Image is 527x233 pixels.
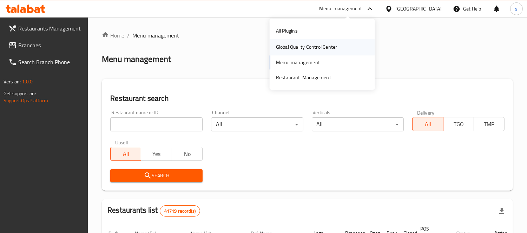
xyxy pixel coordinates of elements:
span: All [113,149,138,159]
span: TMP [477,119,502,129]
div: [GEOGRAPHIC_DATA] [395,5,442,13]
div: Export file [493,203,510,219]
label: Upsell [115,140,128,145]
div: All [211,117,303,131]
span: Version: [4,77,21,86]
input: Search for restaurant name or ID.. [110,117,203,131]
div: Global Quality Control Center [276,43,337,51]
span: Search Branch Phone [18,58,83,66]
button: TMP [474,117,505,131]
button: All [110,147,141,161]
span: 41719 record(s) [160,208,200,214]
a: Search Branch Phone [3,54,88,70]
button: All [412,117,443,131]
div: Menu-management [319,5,362,13]
h2: Restaurant search [110,93,505,104]
span: Branches [18,41,83,49]
button: TGO [443,117,474,131]
div: All Plugins [276,27,298,35]
span: No [175,149,200,159]
div: All [312,117,404,131]
div: Total records count [160,205,200,217]
span: TGO [446,119,471,129]
h2: Menu management [102,54,171,65]
div: Restaurant-Management [276,74,331,81]
span: s [515,5,518,13]
span: Get support on: [4,89,36,98]
span: Menu management [132,31,179,40]
span: Yes [144,149,169,159]
a: Home [102,31,124,40]
a: Restaurants Management [3,20,88,37]
span: Restaurants Management [18,24,83,33]
nav: breadcrumb [102,31,513,40]
a: Support.OpsPlatform [4,96,48,105]
h2: Restaurants list [107,205,200,217]
button: No [172,147,203,161]
span: All [415,119,440,129]
a: Branches [3,37,88,54]
span: Search [116,171,197,180]
button: Yes [141,147,172,161]
label: Delivery [417,110,435,115]
li: / [127,31,130,40]
span: 1.0.0 [22,77,33,86]
button: Search [110,169,203,182]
